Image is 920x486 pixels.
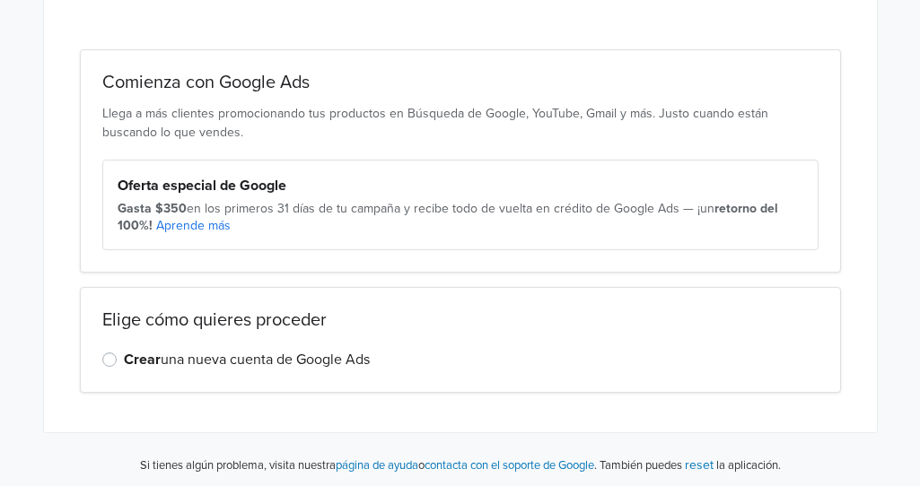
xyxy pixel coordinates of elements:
[156,218,231,233] a: Aprende más
[124,351,161,369] strong: Crear
[102,72,819,93] h2: Comienza con Google Ads
[102,309,819,331] h2: Elige cómo quieres proceder
[685,455,714,475] button: reset
[336,458,418,473] a: página de ayuda
[124,349,370,370] label: una nueva cuenta de Google Ads
[118,200,803,235] div: en los primeros 31 días de tu campaña y recibe todo de vuelta en crédito de Google Ads — ¡un
[118,201,152,216] strong: Gasta
[118,177,286,195] strong: Oferta especial de Google
[140,457,597,475] p: Si tienes algún problema, visita nuestra o .
[425,458,594,473] a: contacta con el soporte de Google
[155,201,187,216] strong: $350
[597,455,781,475] p: También puedes la aplicación.
[102,104,819,142] p: Llega a más clientes promocionando tus productos en Búsqueda de Google, YouTube, Gmail y más. Jus...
